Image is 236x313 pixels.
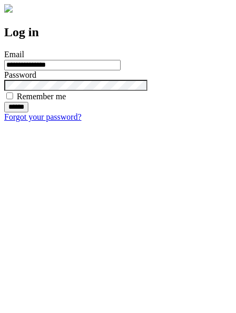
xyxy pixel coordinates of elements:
h2: Log in [4,25,232,39]
label: Remember me [17,92,66,101]
label: Email [4,50,24,59]
a: Forgot your password? [4,112,81,121]
label: Password [4,70,36,79]
img: logo-4e3dc11c47720685a147b03b5a06dd966a58ff35d612b21f08c02c0306f2b779.png [4,4,13,13]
